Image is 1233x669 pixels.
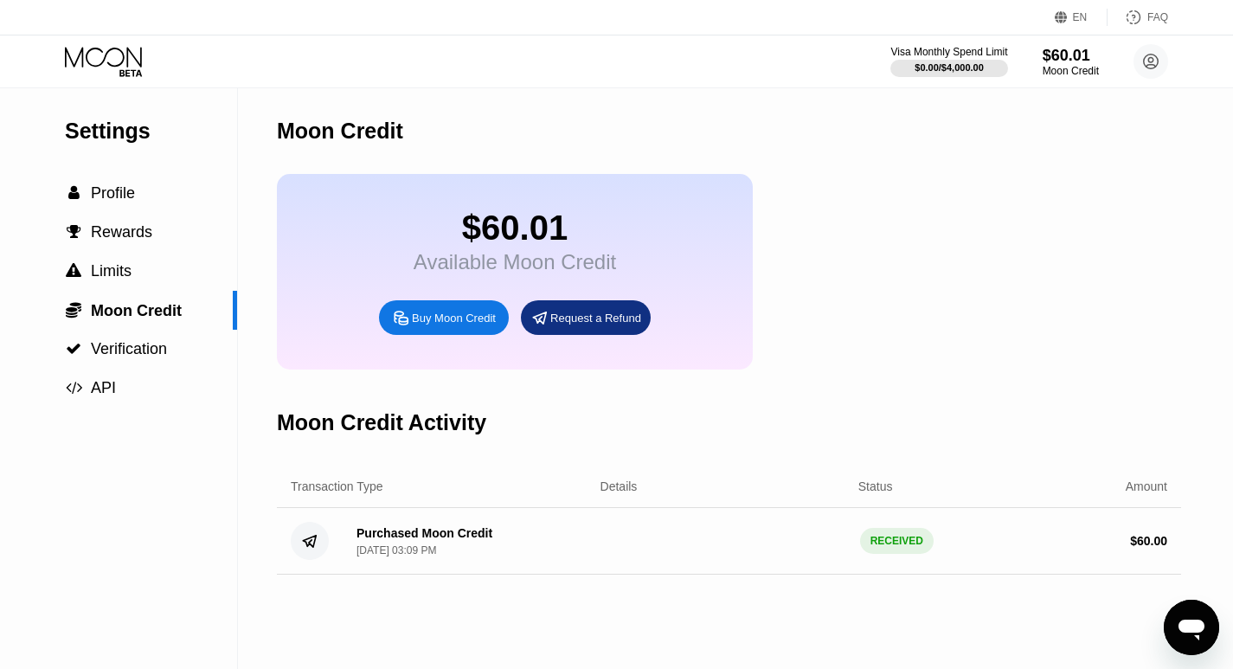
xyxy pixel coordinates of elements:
div: EN [1073,11,1088,23]
span:  [66,263,81,279]
span:  [68,185,80,201]
div: $ 60.00 [1130,534,1167,548]
div: Details [600,479,638,493]
div: Request a Refund [550,311,641,325]
div: $60.01 [1043,47,1099,65]
div: Buy Moon Credit [412,311,496,325]
span: Verification [91,340,167,357]
div: RECEIVED [860,528,934,554]
div: Purchased Moon Credit [356,526,492,540]
span:  [66,301,81,318]
div: FAQ [1108,9,1168,26]
div: Moon Credit Activity [277,410,486,435]
div: $0.00 / $4,000.00 [915,62,984,73]
div: Transaction Type [291,479,383,493]
div: FAQ [1147,11,1168,23]
div: Available Moon Credit [414,250,616,274]
span:  [66,341,81,357]
span: Profile [91,184,135,202]
div:  [65,301,82,318]
div:  [65,380,82,396]
span:  [66,380,82,396]
span:  [67,224,81,240]
div:  [65,263,82,279]
div: Visa Monthly Spend Limit [890,46,1007,58]
div: EN [1055,9,1108,26]
div:  [65,224,82,240]
div: Buy Moon Credit [379,300,509,335]
span: Moon Credit [91,302,182,319]
div: Request a Refund [521,300,651,335]
div: $60.01Moon Credit [1043,47,1099,77]
span: Limits [91,262,132,280]
div: Moon Credit [1043,65,1099,77]
div: $60.01 [414,209,616,248]
iframe: Button to launch messaging window [1164,600,1219,655]
div: Status [858,479,893,493]
div: Settings [65,119,237,144]
div: [DATE] 03:09 PM [356,544,436,556]
span: Rewards [91,223,152,241]
div: Amount [1126,479,1167,493]
div:  [65,341,82,357]
span: API [91,379,116,396]
div: Visa Monthly Spend Limit$0.00/$4,000.00 [890,46,1007,77]
div:  [65,185,82,201]
div: Moon Credit [277,119,403,144]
